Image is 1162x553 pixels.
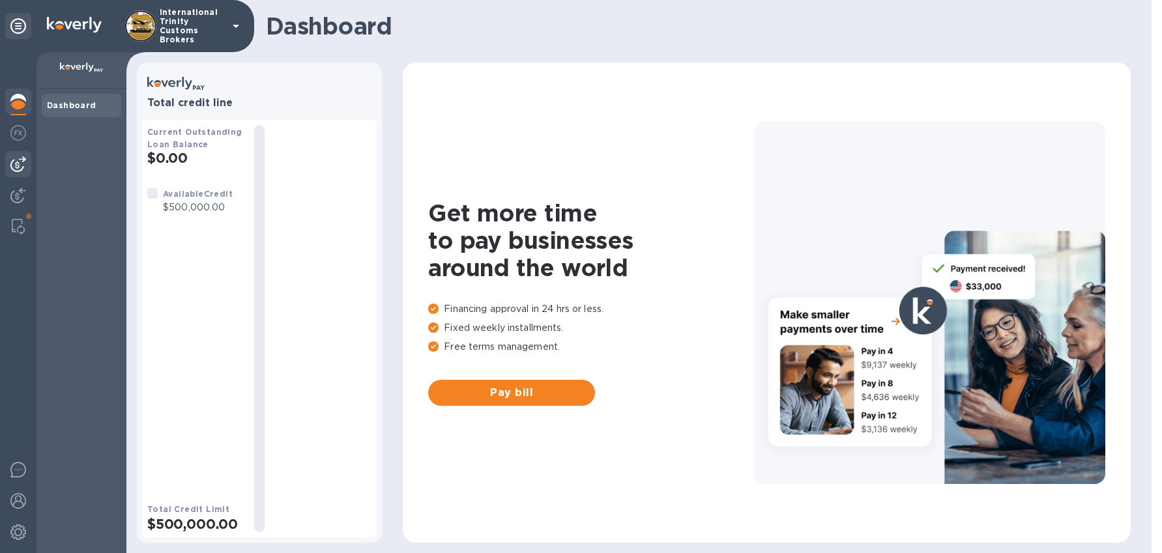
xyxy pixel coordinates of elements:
h1: Dashboard [266,12,1124,40]
p: $500,000.00 [163,201,233,214]
span: Pay bill [439,385,585,401]
p: Free terms management. [428,340,754,354]
img: Foreign exchange [10,125,26,141]
h1: Get more time to pay businesses around the world [428,199,754,281]
h2: $500,000.00 [147,516,244,532]
p: Fixed weekly installments. [428,321,754,335]
h3: Total credit line [147,97,371,109]
h2: $0.00 [147,150,244,166]
b: Current Outstanding Loan Balance [147,127,242,149]
p: International Trinity Customs Brokers [160,8,225,44]
div: Unpin categories [5,13,31,39]
b: Dashboard [47,100,96,110]
button: Pay bill [428,380,595,406]
b: Total Credit Limit [147,504,229,514]
img: Logo [47,17,102,33]
p: Financing approval in 24 hrs or less. [428,302,754,316]
b: Available Credit [163,189,233,199]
